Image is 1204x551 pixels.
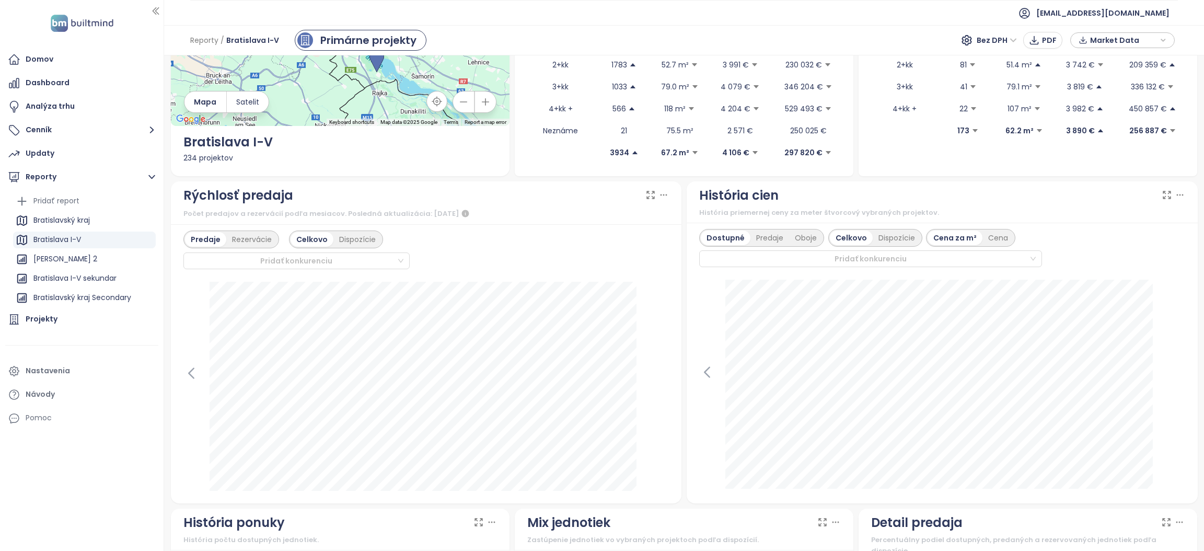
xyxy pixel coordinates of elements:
[183,208,669,220] div: Počet predajov a rezervácií podľa mesiacov. Posledná aktualizácia: [DATE]
[960,81,967,93] p: 41
[629,61,636,68] span: caret-up
[26,100,75,113] div: Analýza trhu
[1006,81,1032,93] p: 79.1 m²
[183,513,285,533] div: História ponuky
[871,98,938,120] td: 4+kk +
[33,252,97,266] div: [PERSON_NAME] 2
[194,96,216,108] span: Mapa
[527,98,594,120] td: 4+kk +
[1036,1,1170,26] span: [EMAIL_ADDRESS][DOMAIN_NAME]
[5,143,158,164] a: Updaty
[183,132,497,152] div: Bratislava I-V
[825,149,832,156] span: caret-down
[13,212,156,229] div: Bratislavský kraj
[26,364,70,377] div: Nastavenia
[1066,59,1095,71] p: 3 742 €
[33,291,131,304] div: Bratislavský kraj Secondary
[629,83,636,90] span: caret-up
[184,91,226,112] button: Mapa
[789,231,823,245] div: Oboje
[1005,125,1034,136] p: 62.2 m²
[1076,32,1169,48] div: button
[824,61,831,68] span: caret-down
[662,59,689,71] p: 52.7 m²
[727,125,753,136] p: 2 571 €
[173,112,208,126] img: Google
[751,61,758,68] span: caret-down
[785,103,823,114] p: 529 493 €
[26,53,53,66] div: Domov
[13,193,156,210] div: Pridať report
[48,13,117,34] img: logo
[830,231,873,245] div: Celkovo
[825,83,832,90] span: caret-down
[26,76,70,89] div: Dashboard
[5,49,158,70] a: Domov
[1129,103,1167,114] p: 450 857 €
[612,103,626,114] p: 566
[752,83,760,90] span: caret-down
[969,61,976,68] span: caret-down
[227,91,269,112] button: Satelit
[13,232,156,248] div: Bratislava I-V
[26,147,54,160] div: Updaty
[628,105,635,112] span: caret-up
[784,81,823,93] p: 346 204 €
[1034,105,1041,112] span: caret-down
[5,309,158,330] a: Projekty
[26,411,52,424] div: Pomoc
[723,59,749,71] p: 3 991 €
[1169,105,1176,112] span: caret-up
[173,112,208,126] a: Open this area in Google Maps (opens a new window)
[928,231,982,245] div: Cena za m²
[610,147,629,158] p: 3934
[1129,125,1167,136] p: 256 887 €
[1167,83,1174,90] span: caret-down
[1008,103,1032,114] p: 107 m²
[621,125,627,136] p: 21
[13,290,156,306] div: Bratislavský kraj Secondary
[982,231,1014,245] div: Cena
[1042,35,1057,46] span: PDF
[664,103,686,114] p: 118 m²
[33,214,90,227] div: Bratislavský kraj
[190,31,218,50] span: Reporty
[661,81,689,93] p: 79.0 m²
[527,120,594,142] td: Neznáme
[1023,32,1062,49] button: PDF
[969,83,977,90] span: caret-down
[721,103,750,114] p: 4 204 €
[291,232,333,247] div: Celkovo
[873,231,921,245] div: Dispozície
[527,76,594,98] td: 3+kk
[825,105,832,112] span: caret-down
[527,535,841,545] div: Zastúpenie jednotiek vo vybraných projektoch podľa dispozícií.
[1034,83,1041,90] span: caret-down
[33,194,79,208] div: Pridať report
[957,125,969,136] p: 173
[527,54,594,76] td: 2+kk
[1097,61,1104,68] span: caret-down
[295,30,426,51] a: primary
[26,313,57,326] div: Projekty
[699,186,779,205] div: História cien
[13,251,156,268] div: [PERSON_NAME] 2
[183,152,497,164] div: 234 projektov
[1131,81,1165,93] p: 336 132 €
[1096,105,1104,112] span: caret-up
[701,231,750,245] div: Dostupné
[751,149,759,156] span: caret-down
[691,61,698,68] span: caret-down
[752,105,760,112] span: caret-down
[1095,83,1103,90] span: caret-up
[13,270,156,287] div: Bratislava I-V sekundar
[1034,61,1041,68] span: caret-up
[721,81,750,93] p: 4 079 €
[688,105,695,112] span: caret-down
[631,149,639,156] span: caret-up
[871,54,938,76] td: 2+kk
[959,103,968,114] p: 22
[183,186,293,205] div: Rýchlosť predaja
